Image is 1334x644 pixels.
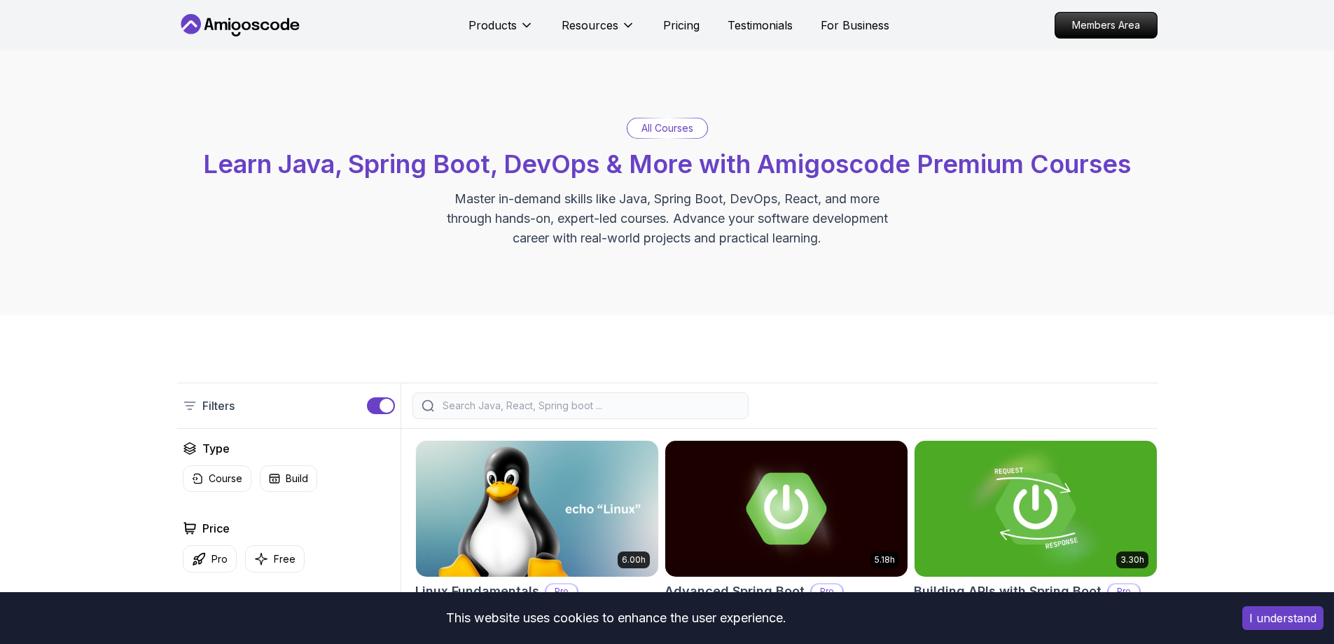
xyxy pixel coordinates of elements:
[875,554,895,566] p: 5.18h
[415,582,539,601] h2: Linux Fundamentals
[202,440,230,457] h2: Type
[622,554,646,566] p: 6.00h
[641,121,693,135] p: All Courses
[203,149,1131,179] span: Learn Java, Spring Boot, DevOps & More with Amigoscode Premium Courses
[202,397,235,414] p: Filters
[1055,12,1158,39] a: Members Area
[202,520,230,537] h2: Price
[821,17,889,34] a: For Business
[663,17,700,34] a: Pricing
[1120,554,1144,566] p: 3.30h
[1109,584,1139,598] p: Pro
[432,189,903,248] p: Master in-demand skills like Java, Spring Boot, DevOps, React, and more through hands-on, expert-...
[415,440,659,633] a: Linux Fundamentals card6.00hLinux FundamentalsProLearn the fundamentals of Linux and how to use t...
[468,17,534,45] button: Products
[812,584,842,598] p: Pro
[440,399,739,413] input: Search Java, React, Spring boot ...
[209,472,242,486] p: Course
[728,17,793,34] a: Testimonials
[183,545,237,573] button: Pro
[1242,606,1323,630] button: Accept cookies
[416,441,658,577] img: Linux Fundamentals card
[286,472,308,486] p: Build
[546,584,577,598] p: Pro
[468,17,517,34] p: Products
[274,552,296,566] p: Free
[915,441,1157,577] img: Building APIs with Spring Boot card
[245,545,305,573] button: Free
[914,582,1102,601] h2: Building APIs with Spring Boot
[183,465,251,492] button: Course
[562,17,618,34] p: Resources
[211,552,228,566] p: Pro
[665,582,805,601] h2: Advanced Spring Boot
[11,603,1221,633] div: This website uses cookies to enhance the user experience.
[1055,13,1157,38] p: Members Area
[260,465,317,492] button: Build
[665,441,908,577] img: Advanced Spring Boot card
[562,17,635,45] button: Resources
